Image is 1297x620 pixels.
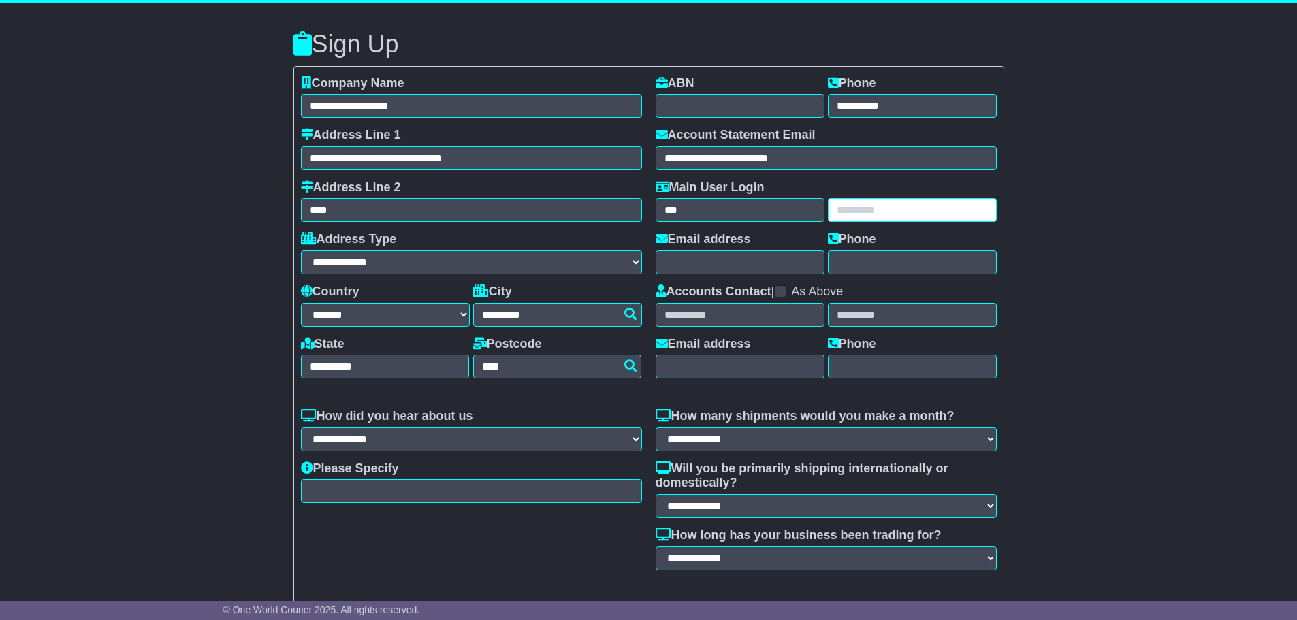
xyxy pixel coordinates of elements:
[656,528,942,543] label: How long has your business been trading for?
[293,31,1004,58] h3: Sign Up
[301,76,404,91] label: Company Name
[828,76,876,91] label: Phone
[473,284,512,299] label: City
[301,461,399,476] label: Please Specify
[301,232,397,247] label: Address Type
[301,128,401,143] label: Address Line 1
[656,461,997,491] label: Will you be primarily shipping internationally or domestically?
[656,284,997,303] div: |
[656,284,771,299] label: Accounts Contact
[301,337,345,352] label: State
[791,284,843,299] label: As Above
[828,337,876,352] label: Phone
[656,76,694,91] label: ABN
[656,180,765,195] label: Main User Login
[828,232,876,247] label: Phone
[301,284,359,299] label: Country
[223,604,420,615] span: © One World Courier 2025. All rights reserved.
[656,337,751,352] label: Email address
[473,337,542,352] label: Postcode
[656,128,816,143] label: Account Statement Email
[656,409,955,424] label: How many shipments would you make a month?
[301,409,473,424] label: How did you hear about us
[656,232,751,247] label: Email address
[301,180,401,195] label: Address Line 2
